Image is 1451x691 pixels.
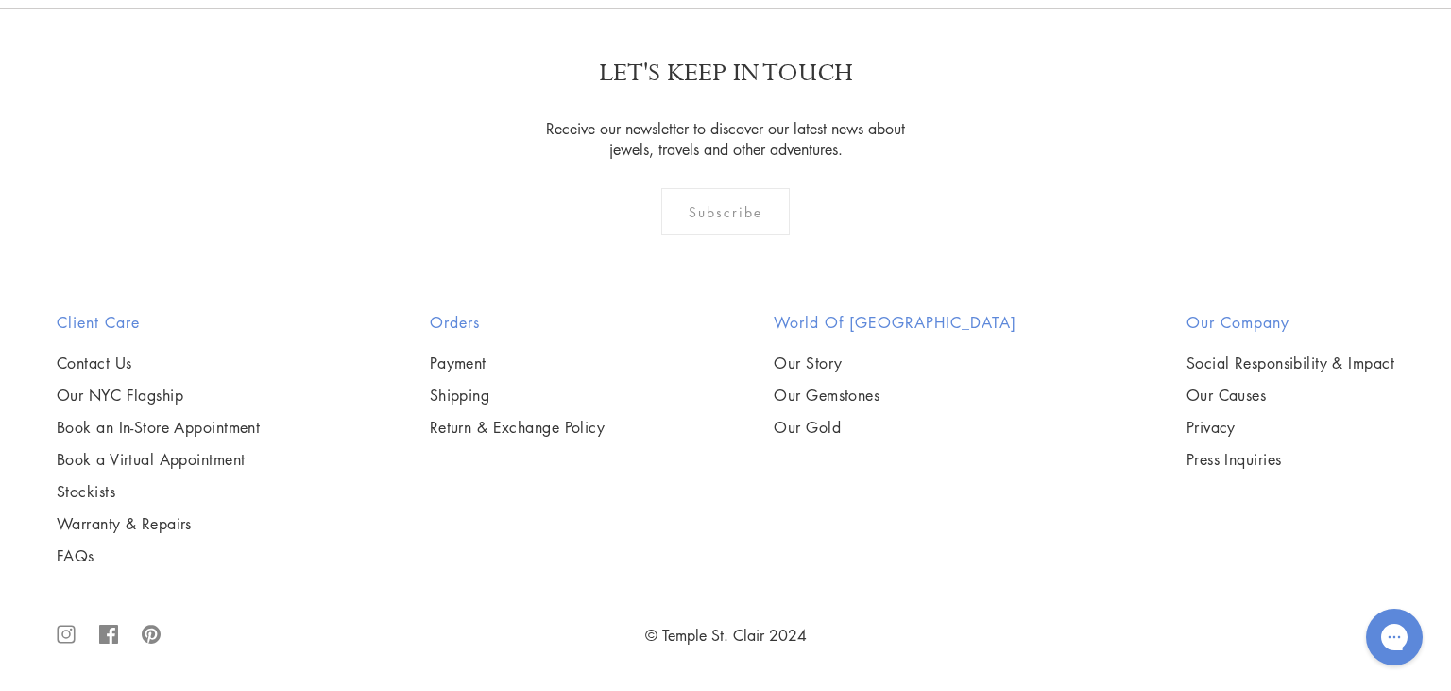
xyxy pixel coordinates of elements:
a: Privacy [1186,417,1394,438]
a: © Temple St. Clair 2024 [645,625,807,646]
a: Our Gemstones [774,385,1016,406]
a: Our Causes [1186,385,1394,406]
p: LET'S KEEP IN TOUCH [599,57,853,90]
a: Payment [430,353,606,373]
a: Warranty & Repairs [57,513,260,534]
a: Shipping [430,385,606,406]
a: Our Story [774,353,1016,373]
a: Book an In-Store Appointment [57,417,260,438]
p: Receive our newsletter to discover our latest news about jewels, travels and other adventures. [535,118,917,160]
h2: Orders [430,311,606,334]
a: Our Gold [774,417,1016,438]
h2: Our Company [1186,311,1394,334]
a: Book a Virtual Appointment [57,449,260,470]
a: Our NYC Flagship [57,385,260,406]
div: Subscribe [661,188,791,235]
h2: Client Care [57,311,260,334]
a: Press Inquiries [1186,449,1394,470]
a: Return & Exchange Policy [430,417,606,438]
iframe: Gorgias live chat messenger [1357,602,1432,672]
a: Stockists [57,481,260,502]
a: FAQs [57,545,260,566]
a: Social Responsibility & Impact [1186,353,1394,373]
a: Contact Us [57,353,260,373]
h2: World of [GEOGRAPHIC_DATA] [774,311,1016,334]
